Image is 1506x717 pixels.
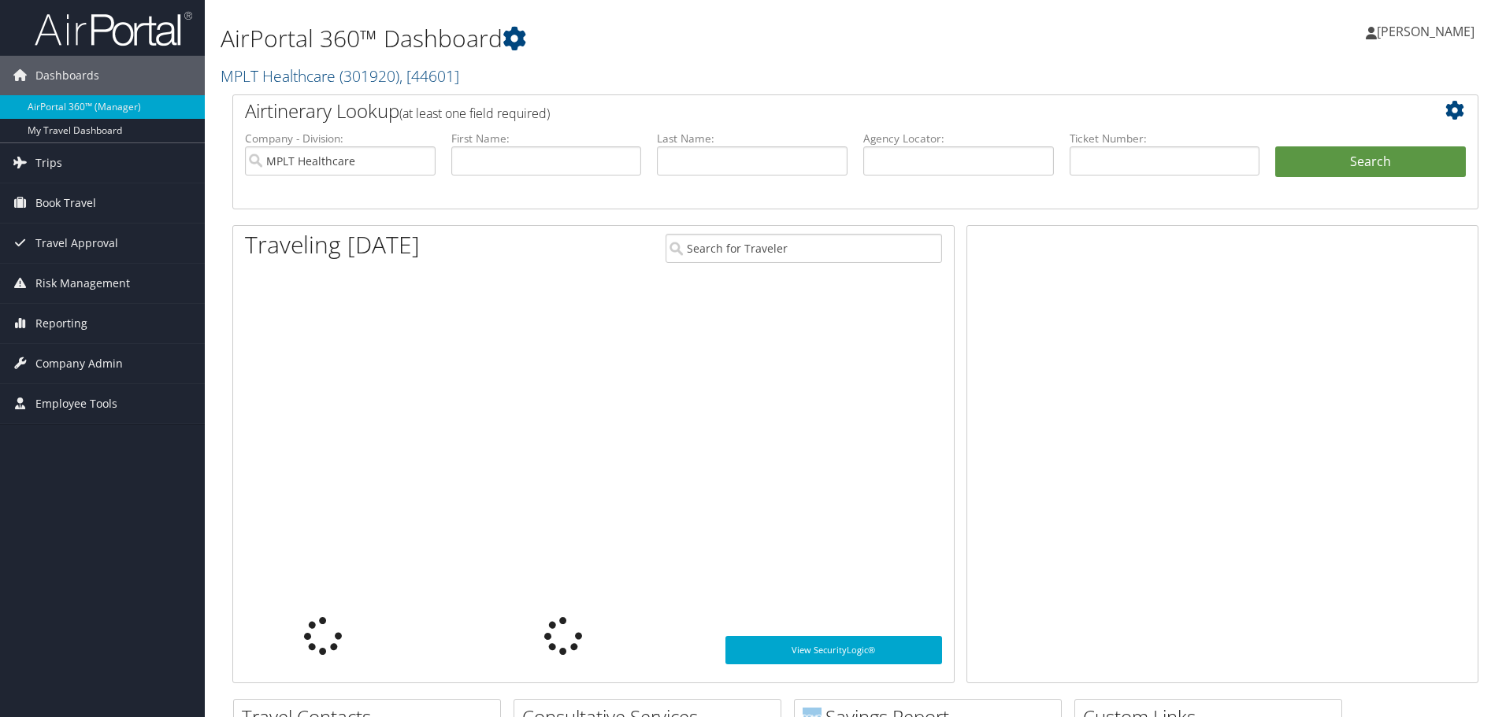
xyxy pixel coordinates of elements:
[35,56,99,95] span: Dashboards
[725,636,942,664] a: View SecurityLogic®
[35,304,87,343] span: Reporting
[221,65,459,87] a: MPLT Healthcare
[35,264,130,303] span: Risk Management
[245,228,420,261] h1: Traveling [DATE]
[1377,23,1474,40] span: [PERSON_NAME]
[1275,146,1466,178] button: Search
[1366,8,1490,55] a: [PERSON_NAME]
[221,22,1067,55] h1: AirPortal 360™ Dashboard
[399,105,550,122] span: (at least one field required)
[35,224,118,263] span: Travel Approval
[339,65,399,87] span: ( 301920 )
[35,10,192,47] img: airportal-logo.png
[35,384,117,423] span: Employee Tools
[245,131,436,146] label: Company - Division:
[657,131,848,146] label: Last Name:
[399,65,459,87] span: , [ 44601 ]
[35,183,96,223] span: Book Travel
[666,234,942,263] input: Search for Traveler
[451,131,642,146] label: First Name:
[863,131,1054,146] label: Agency Locator:
[1070,131,1260,146] label: Ticket Number:
[245,98,1362,124] h2: Airtinerary Lookup
[35,344,123,383] span: Company Admin
[35,143,62,183] span: Trips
